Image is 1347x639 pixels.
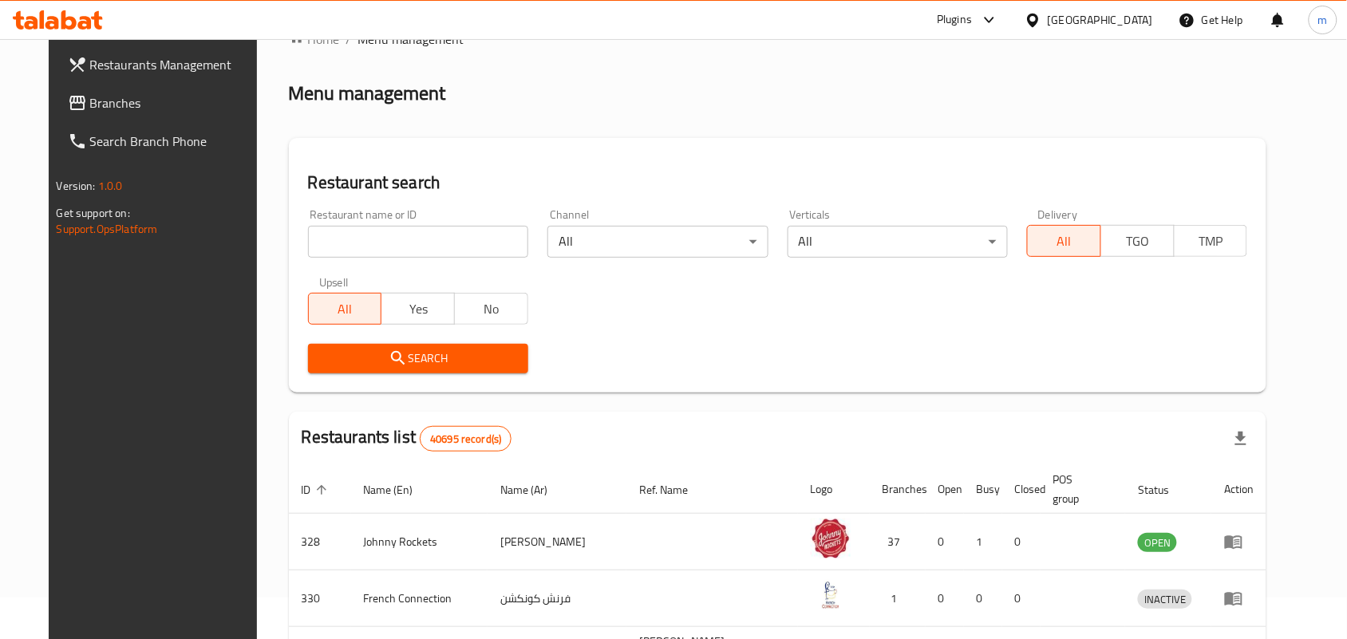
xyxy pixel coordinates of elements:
span: 40695 record(s) [421,432,511,447]
td: 0 [926,570,964,627]
td: 1 [964,514,1002,570]
span: No [461,298,522,321]
span: Status [1138,480,1190,499]
span: Name (Ar) [500,480,568,499]
img: Johnny Rockets [811,519,851,558]
a: Branches [55,84,274,122]
a: Home [289,30,340,49]
span: Search [321,349,515,369]
div: Plugins [937,10,972,30]
label: Upsell [319,277,349,288]
th: Busy [964,465,1002,514]
span: Ref. Name [639,480,709,499]
button: TGO [1100,225,1175,257]
span: INACTIVE [1138,590,1192,609]
td: 328 [289,514,351,570]
span: ID [302,480,332,499]
td: 0 [964,570,1002,627]
span: OPEN [1138,534,1177,552]
h2: Restaurants list [302,425,512,452]
th: Logo [798,465,870,514]
td: Johnny Rockets [351,514,488,570]
span: TMP [1181,230,1242,253]
th: Closed [1002,465,1041,514]
div: [GEOGRAPHIC_DATA] [1048,11,1153,29]
span: Restaurants Management [90,55,261,74]
span: Yes [388,298,448,321]
td: 0 [1002,514,1041,570]
label: Delivery [1038,209,1078,220]
span: Name (En) [364,480,434,499]
td: 0 [926,514,964,570]
input: Search for restaurant name or ID.. [308,226,528,258]
button: Search [308,344,528,373]
span: 1.0.0 [98,176,123,196]
span: POS group [1053,470,1107,508]
span: Branches [90,93,261,112]
td: French Connection [351,570,488,627]
td: 0 [1002,570,1041,627]
td: [PERSON_NAME] [488,514,626,570]
button: All [1027,225,1101,257]
span: TGO [1108,230,1168,253]
a: Support.OpsPlatform [57,219,158,239]
li: / [346,30,352,49]
button: No [454,293,528,325]
div: Total records count [420,426,512,452]
a: Restaurants Management [55,45,274,84]
button: TMP [1174,225,1248,257]
button: All [308,293,382,325]
div: Menu [1224,589,1254,608]
span: Get support on: [57,203,130,223]
td: فرنش كونكشن [488,570,626,627]
button: Yes [381,293,455,325]
td: 37 [870,514,926,570]
div: All [547,226,768,258]
a: Search Branch Phone [55,122,274,160]
div: Menu [1224,532,1254,551]
span: Version: [57,176,96,196]
div: Export file [1222,420,1260,458]
span: All [1034,230,1095,253]
div: OPEN [1138,533,1177,552]
h2: Menu management [289,81,446,106]
span: All [315,298,376,321]
h2: Restaurant search [308,171,1248,195]
th: Action [1211,465,1266,514]
div: All [788,226,1008,258]
th: Branches [870,465,926,514]
th: Open [926,465,964,514]
span: Menu management [358,30,464,49]
img: French Connection [811,575,851,615]
td: 330 [289,570,351,627]
td: 1 [870,570,926,627]
span: m [1318,11,1328,29]
span: Search Branch Phone [90,132,261,151]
